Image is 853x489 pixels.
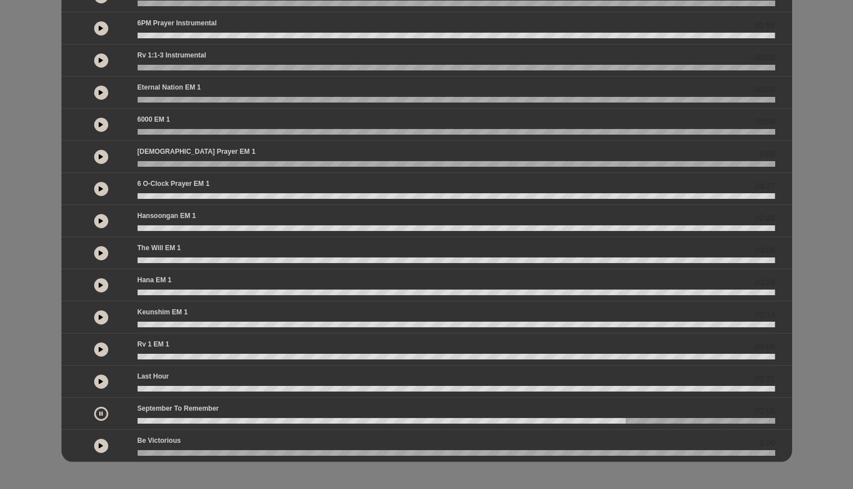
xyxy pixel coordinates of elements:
[755,116,775,128] span: 00:00
[138,275,172,285] p: Hana EM 1
[755,180,775,192] span: 04:27
[138,307,188,317] p: Keunshim EM 1
[755,405,775,417] span: 02:05
[759,437,775,449] span: 0.00
[138,435,181,446] p: Be Victorious
[755,244,775,256] span: 03:09
[755,373,775,385] span: 02:21
[138,82,201,92] p: Eternal Nation EM 1
[138,114,170,125] p: 6000 EM 1
[755,341,775,353] span: 04:09
[138,146,256,157] p: [DEMOGRAPHIC_DATA] prayer EM 1
[755,212,775,224] span: 02:48
[759,148,775,160] span: 0.00
[755,309,775,321] span: 02:13
[138,371,169,381] p: Last Hour
[138,243,181,253] p: The Will EM 1
[138,18,217,28] p: 6PM Prayer Instrumental
[138,211,196,221] p: Hansoongan EM 1
[138,403,219,414] p: September to Remember
[138,339,170,349] p: Rv 1 EM 1
[138,179,210,189] p: 6 o-clock prayer EM 1
[755,52,775,64] span: 00:00
[138,50,206,60] p: Rv 1:1-3 Instrumental
[755,20,775,32] span: 01:55
[755,277,775,288] span: 03:28
[755,84,775,96] span: 00:00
